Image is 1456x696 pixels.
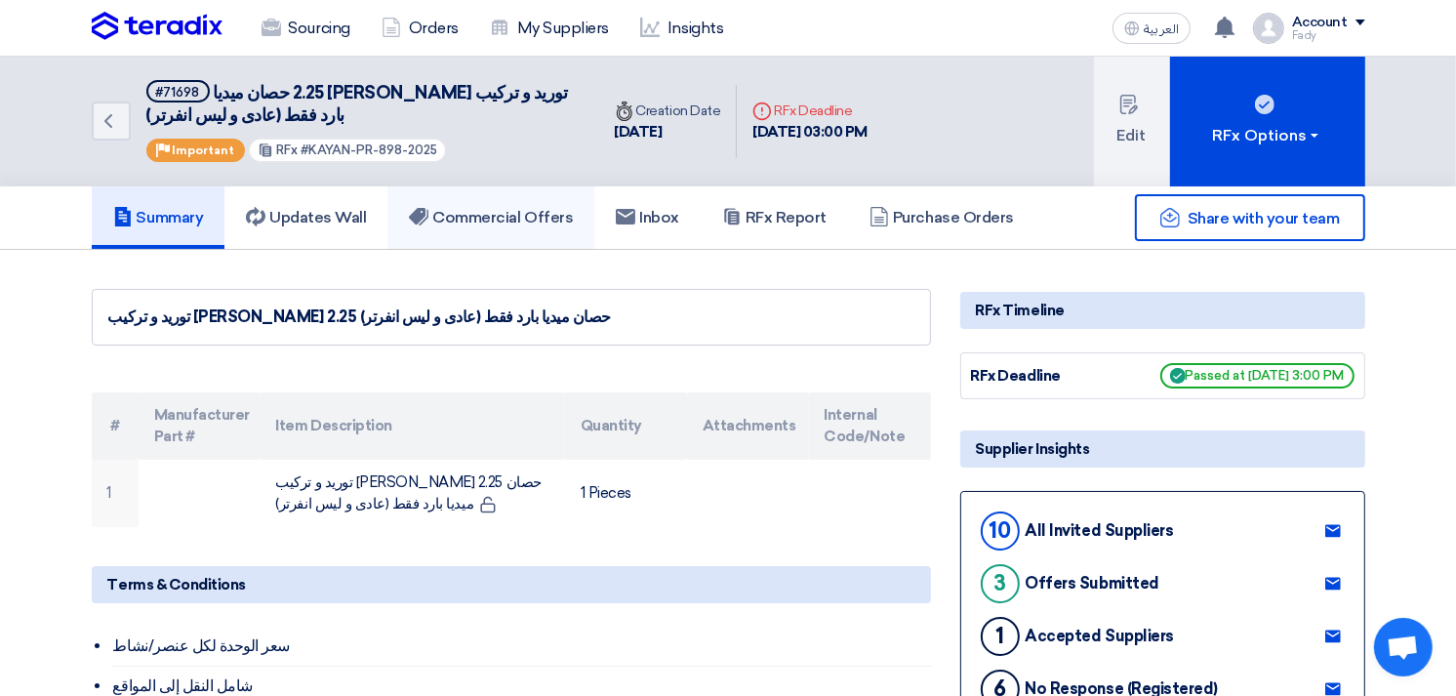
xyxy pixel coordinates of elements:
th: Quantity [565,392,687,460]
th: Internal Code/Note [809,392,931,460]
div: All Invited Suppliers [1026,521,1174,540]
img: profile_test.png [1253,13,1284,44]
h5: Inbox [616,208,679,227]
div: [DATE] 03:00 PM [752,121,868,143]
div: Creation Date [615,101,721,121]
span: Important [173,143,235,157]
div: توريد و تركيب [PERSON_NAME] 2.25 حصان ميديا بارد فقط (عادى و ليس انفرتر) [108,306,914,329]
div: RFx Deadline [752,101,868,121]
div: 1 [981,617,1020,656]
span: Terms & Conditions [107,574,246,595]
button: RFx Options [1170,57,1365,186]
h5: Summary [113,208,204,227]
div: Fady [1292,30,1365,41]
div: 3 [981,564,1020,603]
button: Edit [1094,57,1170,186]
a: RFx Report [701,186,848,249]
a: Inbox [594,186,701,249]
td: توريد و تركيب [PERSON_NAME] 2.25 حصان ميديا بارد فقط (عادى و ليس انفرتر) [260,460,564,527]
span: Passed at [DATE] 3:00 PM [1160,363,1355,389]
div: Accepted Suppliers [1026,627,1174,645]
span: RFx [276,143,298,157]
a: Summary [92,186,225,249]
div: [DATE] [615,121,721,143]
td: 1 Pieces [565,460,687,527]
a: Insights [625,7,739,50]
a: Orders [366,7,474,50]
a: Updates Wall [224,186,387,249]
div: RFx Deadline [971,365,1117,388]
a: My Suppliers [474,7,625,50]
th: Attachments [687,392,809,460]
div: RFx Timeline [960,292,1365,329]
td: 1 [92,460,139,527]
div: Supplier Insights [960,430,1365,468]
div: 10 [981,512,1020,551]
th: Item Description [260,392,564,460]
span: توريد و تركيب [PERSON_NAME] 2.25 حصان ميديا بارد فقط (عادى و ليس انفرتر) [146,82,568,126]
li: سعر الوحدة لكل عنصر/نشاط [111,627,931,667]
div: Offers Submitted [1026,574,1159,593]
h5: توريد و تركيب تكييف كاريير 2.25 حصان ميديا بارد فقط (عادى و ليس انفرتر) [146,80,576,128]
img: Teradix logo [92,12,222,41]
h5: Updates Wall [246,208,366,227]
div: Open chat [1374,618,1433,676]
h5: Purchase Orders [870,208,1014,227]
h5: RFx Report [722,208,827,227]
button: العربية [1112,13,1191,44]
div: Account [1292,15,1348,31]
a: Commercial Offers [387,186,594,249]
a: Sourcing [246,7,366,50]
div: #71698 [156,86,200,99]
a: Purchase Orders [848,186,1035,249]
span: #KAYAN-PR-898-2025 [301,143,437,157]
h5: Commercial Offers [409,208,573,227]
th: # [92,392,139,460]
th: Manufacturer Part # [139,392,261,460]
div: RFx Options [1212,124,1322,147]
span: العربية [1144,22,1179,36]
span: Share with your team [1188,209,1339,227]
